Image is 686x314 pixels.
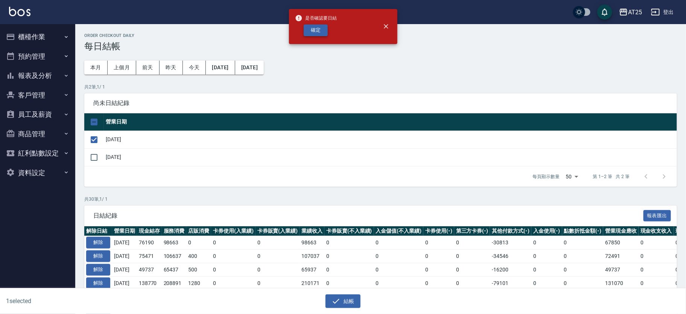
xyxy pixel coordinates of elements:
[211,263,256,276] td: 0
[256,263,300,276] td: 0
[324,250,374,263] td: 0
[104,113,677,131] th: 營業日期
[186,250,211,263] td: 400
[603,226,639,236] th: 營業現金應收
[639,263,674,276] td: 0
[84,61,108,75] button: 本月
[378,18,394,35] button: close
[324,263,374,276] td: 0
[563,166,581,187] div: 50
[531,250,562,263] td: 0
[3,124,72,144] button: 商品管理
[93,99,668,107] span: 尚未日結紀錄
[162,250,187,263] td: 106637
[186,263,211,276] td: 500
[104,148,677,166] td: [DATE]
[531,263,562,276] td: 0
[531,236,562,250] td: 0
[454,276,490,290] td: 0
[137,236,162,250] td: 76190
[374,250,424,263] td: 0
[3,47,72,66] button: 預約管理
[639,250,674,263] td: 0
[93,212,643,219] span: 日結紀錄
[86,250,110,262] button: 解除
[562,263,604,276] td: 0
[648,5,677,19] button: 登出
[531,276,562,290] td: 0
[137,226,162,236] th: 現金結存
[6,296,170,306] h6: 1 selected
[108,61,136,75] button: 上個月
[162,263,187,276] td: 65437
[3,163,72,183] button: 資料設定
[206,61,235,75] button: [DATE]
[183,61,206,75] button: 今天
[374,236,424,250] td: 0
[84,41,677,52] h3: 每日結帳
[84,84,677,90] p: 共 2 筆, 1 / 1
[162,276,187,290] td: 208891
[112,276,137,290] td: [DATE]
[186,226,211,236] th: 店販消費
[423,276,454,290] td: 0
[531,226,562,236] th: 入金使用(-)
[533,173,560,180] p: 每頁顯示數量
[300,263,324,276] td: 65937
[603,250,639,263] td: 72491
[112,226,137,236] th: 營業日期
[160,61,183,75] button: 昨天
[603,236,639,250] td: 67850
[593,173,630,180] p: 第 1–2 筆 共 2 筆
[211,236,256,250] td: 0
[423,250,454,263] td: 0
[162,226,187,236] th: 服務消費
[490,226,531,236] th: 其他付款方式(-)
[300,236,324,250] td: 98663
[137,276,162,290] td: 138770
[3,85,72,105] button: 客戶管理
[3,143,72,163] button: 紅利點數設定
[137,263,162,276] td: 49737
[300,250,324,263] td: 107037
[454,250,490,263] td: 0
[423,226,454,236] th: 卡券使用(-)
[3,27,72,47] button: 櫃檯作業
[562,250,604,263] td: 0
[490,236,531,250] td: -30813
[3,66,72,85] button: 報表及分析
[300,276,324,290] td: 210171
[112,250,137,263] td: [DATE]
[295,14,337,22] span: 是否確認要日結
[256,276,300,290] td: 0
[86,264,110,276] button: 解除
[9,7,30,16] img: Logo
[628,8,642,17] div: AT25
[616,5,645,20] button: AT25
[562,236,604,250] td: 0
[84,196,677,203] p: 共 30 筆, 1 / 1
[3,105,72,124] button: 員工及薪資
[639,276,674,290] td: 0
[84,33,677,38] h2: Order checkout daily
[235,61,264,75] button: [DATE]
[490,276,531,290] td: -79101
[639,226,674,236] th: 現金收支收入
[562,276,604,290] td: 0
[639,236,674,250] td: 0
[300,226,324,236] th: 業績收入
[256,250,300,263] td: 0
[256,226,300,236] th: 卡券販賣(入業績)
[324,276,374,290] td: 0
[211,276,256,290] td: 0
[423,236,454,250] td: 0
[324,226,374,236] th: 卡券販賣(不入業績)
[162,236,187,250] td: 98663
[112,236,137,250] td: [DATE]
[603,263,639,276] td: 49737
[256,236,300,250] td: 0
[186,236,211,250] td: 0
[112,263,137,276] td: [DATE]
[374,276,424,290] td: 0
[324,236,374,250] td: 0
